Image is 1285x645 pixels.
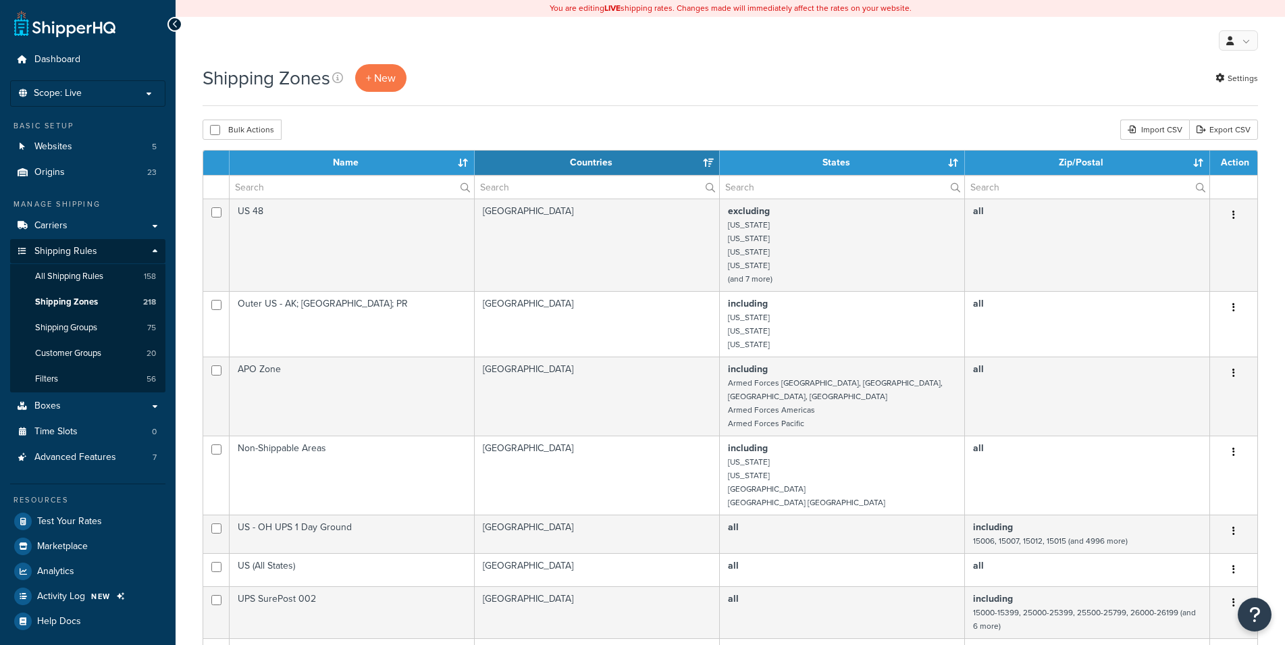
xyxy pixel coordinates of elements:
[34,54,80,66] span: Dashboard
[720,176,964,199] input: Search
[153,452,157,463] span: 7
[10,134,165,159] li: Websites
[973,559,984,573] b: all
[728,219,770,231] small: [US_STATE]
[728,483,806,495] small: [GEOGRAPHIC_DATA]
[10,134,165,159] a: Websites 5
[728,232,770,244] small: [US_STATE]
[147,348,156,359] span: 20
[10,419,165,444] a: Time Slots 0
[475,357,720,436] td: [GEOGRAPHIC_DATA]
[728,441,768,455] b: including
[230,176,474,199] input: Search
[203,120,282,140] button: Bulk Actions
[1189,120,1258,140] a: Export CSV
[34,220,68,232] span: Carriers
[973,607,1196,632] small: 15000-15399, 25000-25399, 25500-25799, 26000-26199 (and 6 more)
[10,584,165,609] a: Activity Log NEW
[10,445,165,470] li: Advanced Features
[37,516,102,527] span: Test Your Rates
[10,394,165,419] a: Boxes
[10,494,165,506] div: Resources
[728,417,804,430] small: Armed Forces Pacific
[37,566,74,577] span: Analytics
[728,204,770,218] b: excluding
[35,296,98,308] span: Shipping Zones
[34,141,72,153] span: Websites
[10,315,165,340] li: Shipping Groups
[728,456,770,468] small: [US_STATE]
[34,401,61,412] span: Boxes
[35,348,101,359] span: Customer Groups
[10,239,165,393] li: Shipping Rules
[10,290,165,315] a: Shipping Zones 218
[34,452,116,463] span: Advanced Features
[728,273,772,285] small: (and 7 more)
[10,509,165,534] a: Test Your Rates
[1210,151,1257,175] th: Action
[144,271,156,282] span: 158
[1215,69,1258,88] a: Settings
[10,199,165,210] div: Manage Shipping
[366,70,396,86] span: + New
[34,246,97,257] span: Shipping Rules
[10,341,165,366] li: Customer Groups
[10,47,165,72] a: Dashboard
[728,296,768,311] b: including
[10,419,165,444] li: Time Slots
[230,357,475,436] td: APO Zone
[35,271,103,282] span: All Shipping Rules
[230,291,475,357] td: Outer US - AK; [GEOGRAPHIC_DATA]; PR
[720,151,965,175] th: States: activate to sort column ascending
[35,373,58,385] span: Filters
[10,584,165,609] li: Activity Log
[10,315,165,340] a: Shipping Groups 75
[10,559,165,584] a: Analytics
[728,311,770,324] small: [US_STATE]
[973,204,984,218] b: all
[230,553,475,586] td: US (All States)
[37,541,88,552] span: Marketplace
[10,264,165,289] a: All Shipping Rules 158
[475,151,720,175] th: Countries: activate to sort column ascending
[10,341,165,366] a: Customer Groups 20
[152,426,157,438] span: 0
[728,404,815,416] small: Armed Forces Americas
[10,160,165,185] a: Origins 23
[728,559,739,573] b: all
[143,296,156,308] span: 218
[10,367,165,392] a: Filters 56
[37,591,85,602] span: Activity Log
[37,616,81,627] span: Help Docs
[10,609,165,634] a: Help Docs
[34,167,65,178] span: Origins
[10,290,165,315] li: Shipping Zones
[10,367,165,392] li: Filters
[728,469,770,482] small: [US_STATE]
[1120,120,1189,140] div: Import CSV
[973,441,984,455] b: all
[230,436,475,515] td: Non-Shippable Areas
[973,592,1013,606] b: including
[604,2,621,14] b: LIVE
[10,239,165,264] a: Shipping Rules
[728,325,770,337] small: [US_STATE]
[10,160,165,185] li: Origins
[475,586,720,638] td: [GEOGRAPHIC_DATA]
[728,520,739,534] b: all
[10,213,165,238] a: Carriers
[728,338,770,351] small: [US_STATE]
[147,373,156,385] span: 56
[728,259,770,272] small: [US_STATE]
[10,120,165,132] div: Basic Setup
[230,199,475,291] td: US 48
[230,151,475,175] th: Name: activate to sort column ascending
[728,496,885,509] small: [GEOGRAPHIC_DATA] [GEOGRAPHIC_DATA]
[230,515,475,553] td: US - OH UPS 1 Day Ground
[230,586,475,638] td: UPS SurePost 002
[475,199,720,291] td: [GEOGRAPHIC_DATA]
